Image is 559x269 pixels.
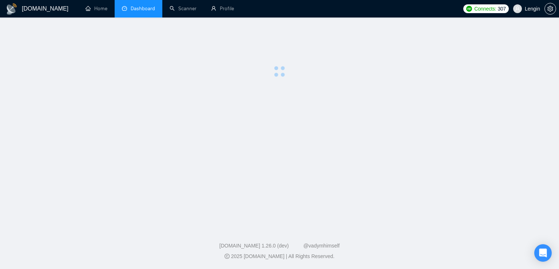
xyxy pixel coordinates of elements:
a: userProfile [211,5,234,12]
span: Connects: [474,5,496,13]
span: Dashboard [131,5,155,12]
a: homeHome [86,5,107,12]
span: dashboard [122,6,127,11]
img: upwork-logo.png [466,6,472,12]
img: logo [6,3,17,15]
button: setting [544,3,556,15]
span: user [515,6,520,11]
span: copyright [225,254,230,259]
span: 307 [497,5,506,13]
a: searchScanner [170,5,197,12]
div: 2025 [DOMAIN_NAME] | All Rights Reserved. [6,253,553,260]
a: [DOMAIN_NAME] 1.26.0 (dev) [219,243,289,249]
a: @vadymhimself [303,243,340,249]
div: Open Intercom Messenger [534,244,552,262]
a: setting [544,6,556,12]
